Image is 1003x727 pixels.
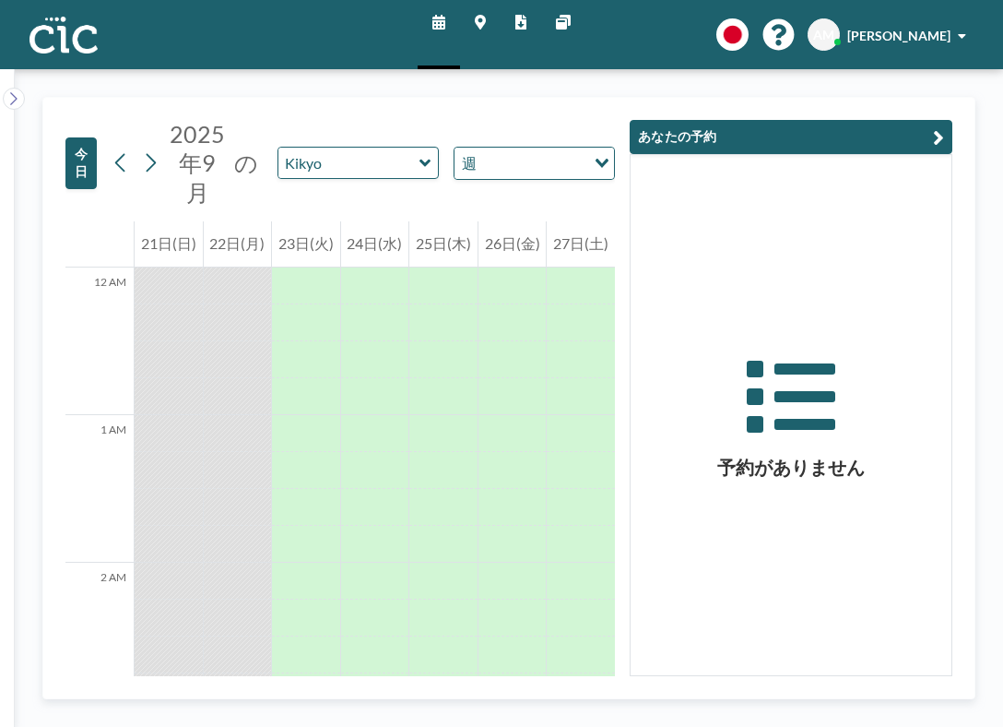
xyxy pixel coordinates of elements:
[631,456,951,479] h3: 予約がありません
[65,268,134,415] div: 12 AM
[847,28,950,43] span: [PERSON_NAME]
[454,148,614,179] div: Search for option
[409,221,478,268] div: 25日(木)
[135,221,203,268] div: 21日(日)
[813,27,834,43] span: AM
[278,148,419,178] input: Kikyo
[170,120,225,206] span: 2025年9月
[204,221,272,268] div: 22日(月)
[482,151,584,175] input: Search for option
[29,17,98,54] img: organization-logo
[65,137,97,189] button: 今日
[234,149,258,177] span: の
[65,415,134,563] div: 1 AM
[65,563,134,710] div: 2 AM
[341,221,409,268] div: 24日(水)
[272,221,340,268] div: 23日(火)
[458,151,480,175] span: 週
[630,120,952,154] button: あなたの予約
[547,221,615,268] div: 27日(土)
[478,221,547,268] div: 26日(金)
